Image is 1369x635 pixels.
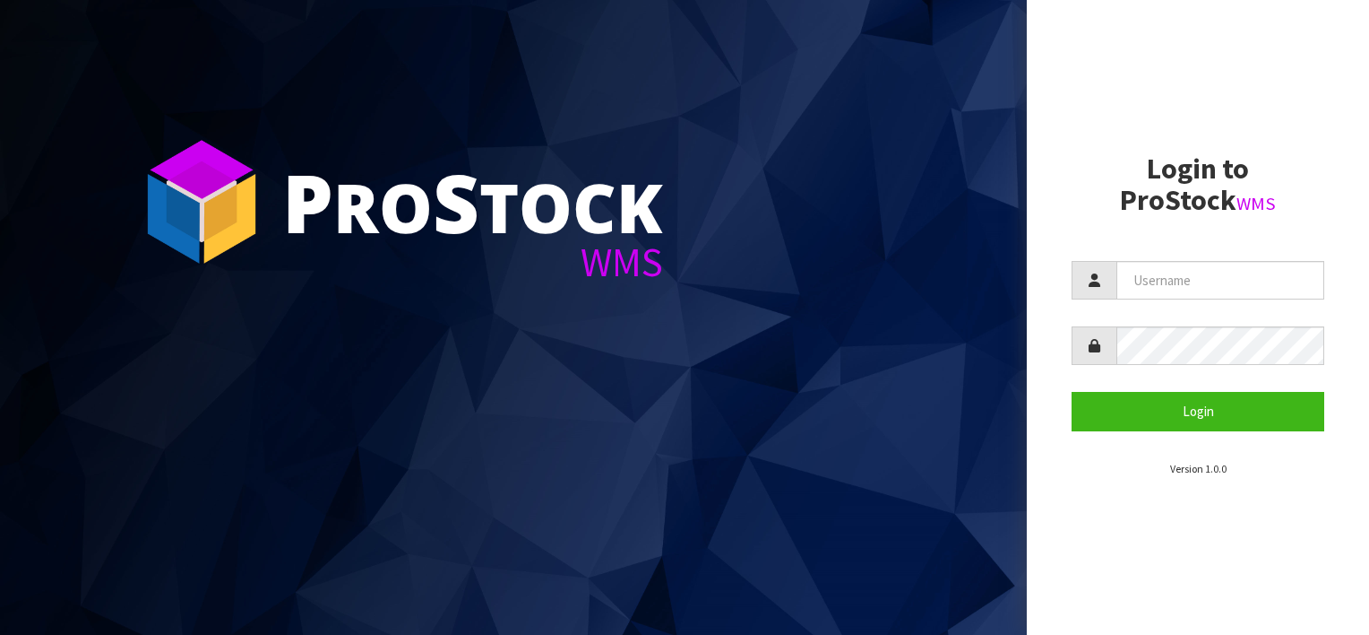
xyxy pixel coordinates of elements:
div: ro tock [282,161,663,242]
div: WMS [282,242,663,283]
button: Login [1072,392,1324,431]
small: Version 1.0.0 [1170,462,1227,475]
h2: Login to ProStock [1072,153,1324,216]
img: ProStock Cube [134,135,269,269]
span: P [282,147,333,257]
input: Username [1116,261,1324,300]
small: WMS [1236,192,1276,215]
span: S [433,147,479,257]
